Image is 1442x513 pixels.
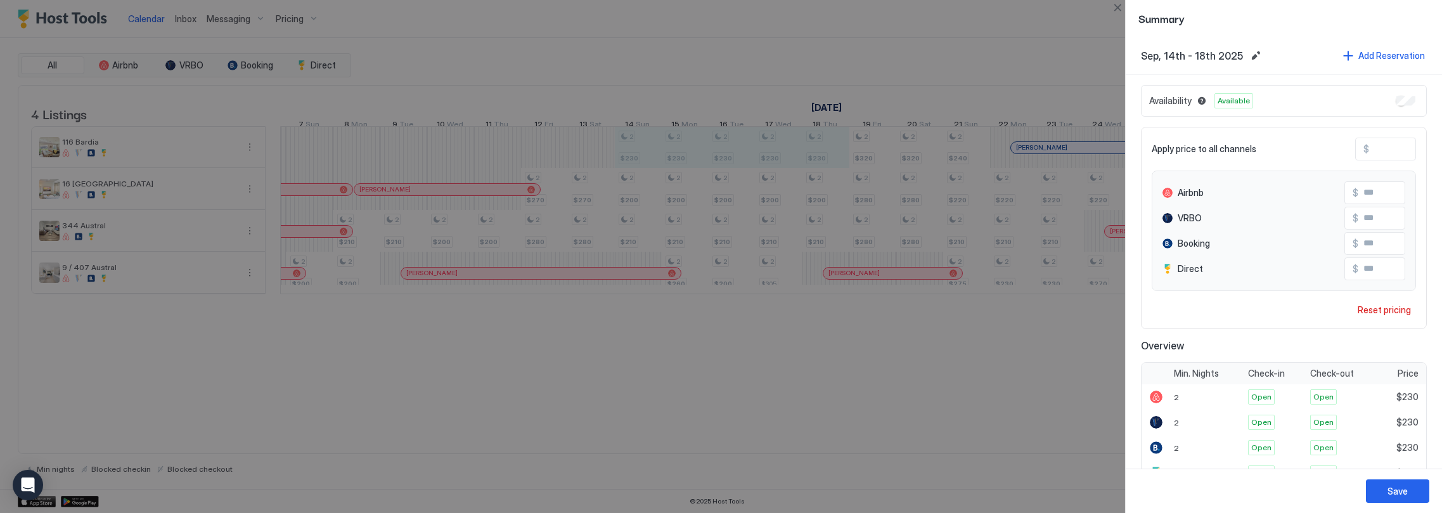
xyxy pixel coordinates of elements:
span: Open [1251,391,1271,403]
span: $ [1363,143,1369,155]
span: Open [1251,417,1271,428]
span: Open [1313,442,1334,453]
span: Availability [1149,95,1192,107]
span: Airbnb [1178,187,1204,198]
span: Open [1313,467,1334,479]
span: Available [1218,95,1250,107]
span: Open [1313,391,1334,403]
span: Check-in [1248,368,1285,379]
span: Open [1313,417,1334,428]
button: Edit date range [1248,48,1263,63]
span: $230 [1396,467,1419,479]
span: Open [1251,442,1271,453]
span: $230 [1396,417,1419,428]
span: Open [1251,467,1271,479]
span: 2 [1174,443,1179,453]
span: 2 [1174,393,1179,402]
span: Check-out [1310,368,1354,379]
span: Summary [1138,10,1429,26]
span: $ [1353,238,1358,249]
button: Save [1366,479,1429,503]
span: Sep, 14th - 18th 2025 [1141,49,1243,62]
span: $ [1353,187,1358,198]
span: $ [1353,263,1358,275]
span: Min. Nights [1174,368,1219,379]
div: Save [1387,484,1408,498]
span: VRBO [1178,212,1202,224]
div: Open Intercom Messenger [13,470,43,500]
span: Price [1398,368,1419,379]
button: Add Reservation [1341,47,1427,64]
span: $230 [1396,391,1419,403]
span: Apply price to all channels [1152,143,1256,155]
span: 2 [1174,418,1179,427]
span: $ [1353,212,1358,224]
span: Booking [1178,238,1210,249]
div: Add Reservation [1358,49,1425,62]
div: Reset pricing [1358,303,1411,316]
button: Blocked dates override all pricing rules and remain unavailable until manually unblocked [1194,93,1209,108]
span: $230 [1396,442,1419,453]
span: Direct [1178,263,1203,275]
span: Overview [1141,339,1427,352]
button: Reset pricing [1353,301,1416,318]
